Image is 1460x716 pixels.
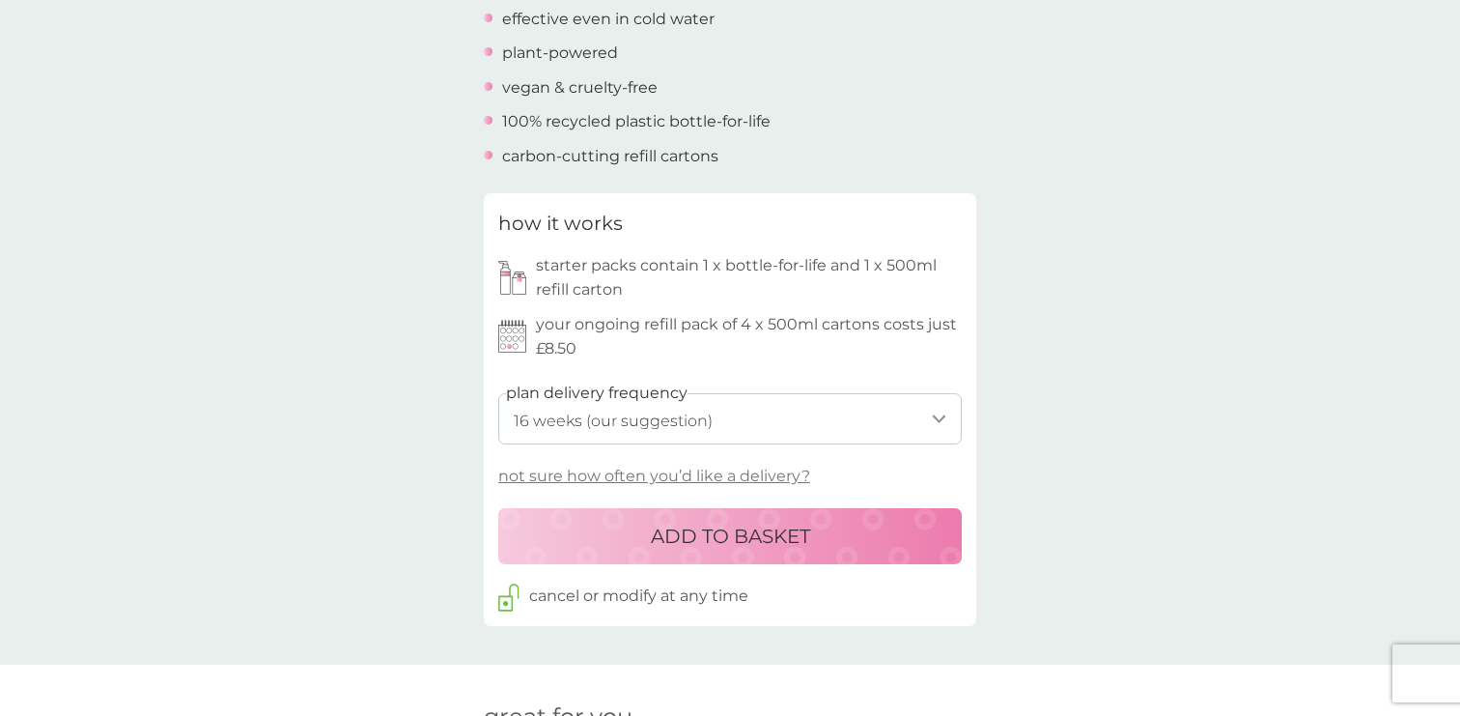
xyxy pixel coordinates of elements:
[498,508,962,564] button: ADD TO BASKET
[536,253,962,302] p: starter packs contain 1 x bottle-for-life and 1 x 500ml refill carton
[498,208,623,239] h3: how it works
[529,584,748,609] p: cancel or modify at any time
[506,381,688,406] label: plan delivery frequency
[502,41,618,66] p: plant-powered
[651,521,810,552] p: ADD TO BASKET
[502,144,718,169] p: carbon-cutting refill cartons
[502,7,715,32] p: effective even in cold water
[502,109,771,134] p: 100% recycled plastic bottle-for-life
[536,312,962,361] p: your ongoing refill pack of 4 x 500ml cartons costs just £8.50
[502,75,658,100] p: vegan & cruelty-free
[498,464,810,489] p: not sure how often you’d like a delivery?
